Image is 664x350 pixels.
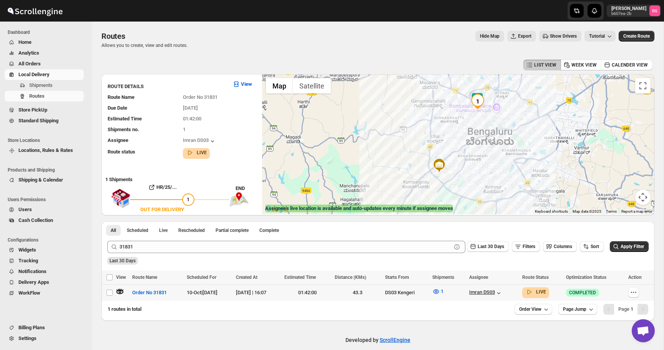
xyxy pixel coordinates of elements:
a: ScrollEngine [380,337,410,343]
span: Users Permissions [8,197,87,203]
span: Widgets [18,247,36,253]
span: [DATE] [183,105,198,111]
button: Settings [5,333,84,344]
span: Distance (KMs) [335,275,366,280]
button: Billing Plans [5,322,84,333]
div: Open chat [632,319,655,342]
div: 01:42:00 [284,289,330,297]
button: Page Jump [558,304,597,315]
div: 1 [470,94,485,109]
button: Apply Filter [610,241,649,252]
button: Imran DS03 [469,289,503,297]
span: CALENDER VIEW [612,62,648,68]
button: Notifications [5,266,84,277]
span: Export [518,33,531,39]
span: All Orders [18,61,41,67]
p: Developed by [345,336,410,344]
img: trip_end.png [229,192,249,207]
span: 10-Oct | [DATE] [187,290,217,295]
button: Show Drivers [539,31,581,42]
span: Sort [591,244,599,249]
span: 1 routes in total [108,306,141,312]
span: Notifications [18,268,46,274]
b: 1 Shipments [101,173,133,182]
span: Order No 31831 [132,289,167,297]
button: WorkFlow [5,288,84,298]
span: LIST VIEW [534,62,556,68]
button: LIVE [525,288,546,296]
span: Settings [18,335,37,341]
button: Routes [5,91,84,102]
span: Romil Seth [649,5,660,16]
span: Route Status [522,275,549,280]
button: Export [507,31,536,42]
span: Routes [101,32,125,41]
div: END [236,185,258,192]
button: Shipments [5,80,84,91]
b: LIVE [197,150,207,155]
span: Standard Shipping [18,118,58,123]
button: Order View [515,304,552,315]
button: CALENDER VIEW [601,60,652,70]
div: OUT FOR DELIVERY [140,206,184,213]
button: Widgets [5,245,84,255]
span: Analytics [18,50,39,56]
a: Report a map error [621,209,652,213]
span: Tutorial [589,33,605,39]
span: Show Drivers [550,33,577,39]
span: Complete [259,227,279,233]
button: Locations, Rules & Rates [5,145,84,156]
button: Map camera controls [635,190,651,205]
p: [PERSON_NAME] [611,5,646,12]
span: Shipping & Calendar [18,177,63,183]
span: Assignee [108,137,128,143]
button: LIST VIEW [523,60,561,70]
button: WEEK VIEW [561,60,601,70]
span: Create Route [623,33,650,39]
h3: ROUTE DETAILS [108,83,226,90]
span: Shipments no. [108,127,139,132]
span: Cash Collection [18,217,53,223]
button: Keyboard shortcuts [535,209,568,214]
span: 01:42:00 [183,116,201,122]
p: b607ea-2b [611,12,646,16]
span: Home [18,39,32,45]
label: Assignee's live location is available and auto-updates every minute if assignee moves [265,205,453,212]
span: Scheduled For [187,275,216,280]
button: Tracking [5,255,84,266]
b: 1 [631,306,633,312]
button: All routes [106,225,121,236]
button: 1 [428,285,448,298]
span: Columns [554,244,572,249]
span: Order View [519,306,541,312]
button: Order No 31831 [128,287,171,299]
span: COMPLETED [569,290,596,296]
span: Dashboard [8,29,87,35]
button: Show street map [266,78,293,93]
button: Last 30 Days [467,241,509,252]
span: Action [628,275,642,280]
button: LIVE [186,149,207,157]
button: Map action label [475,31,504,42]
span: Hide Map [480,33,500,39]
button: Delivery Apps [5,277,84,288]
span: Locations, Rules & Rates [18,147,73,153]
span: Page Jump [563,306,586,312]
span: 1 [183,127,186,132]
span: Route Name [108,94,134,100]
span: Filters [523,244,535,249]
button: All Orders [5,58,84,69]
button: Cash Collection [5,215,84,226]
a: Open this area in Google Maps (opens a new window) [264,204,289,214]
span: Created At [236,275,257,280]
span: Shipments [29,82,53,88]
button: Users [5,204,84,215]
span: All [111,227,116,233]
span: Users [18,207,32,212]
span: Apply Filter [621,244,644,249]
button: User menu [607,5,661,17]
span: Products and Shipping [8,167,87,173]
img: Google [264,204,289,214]
button: Toggle fullscreen view [635,78,651,93]
span: Map data ©2025 [573,209,601,213]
